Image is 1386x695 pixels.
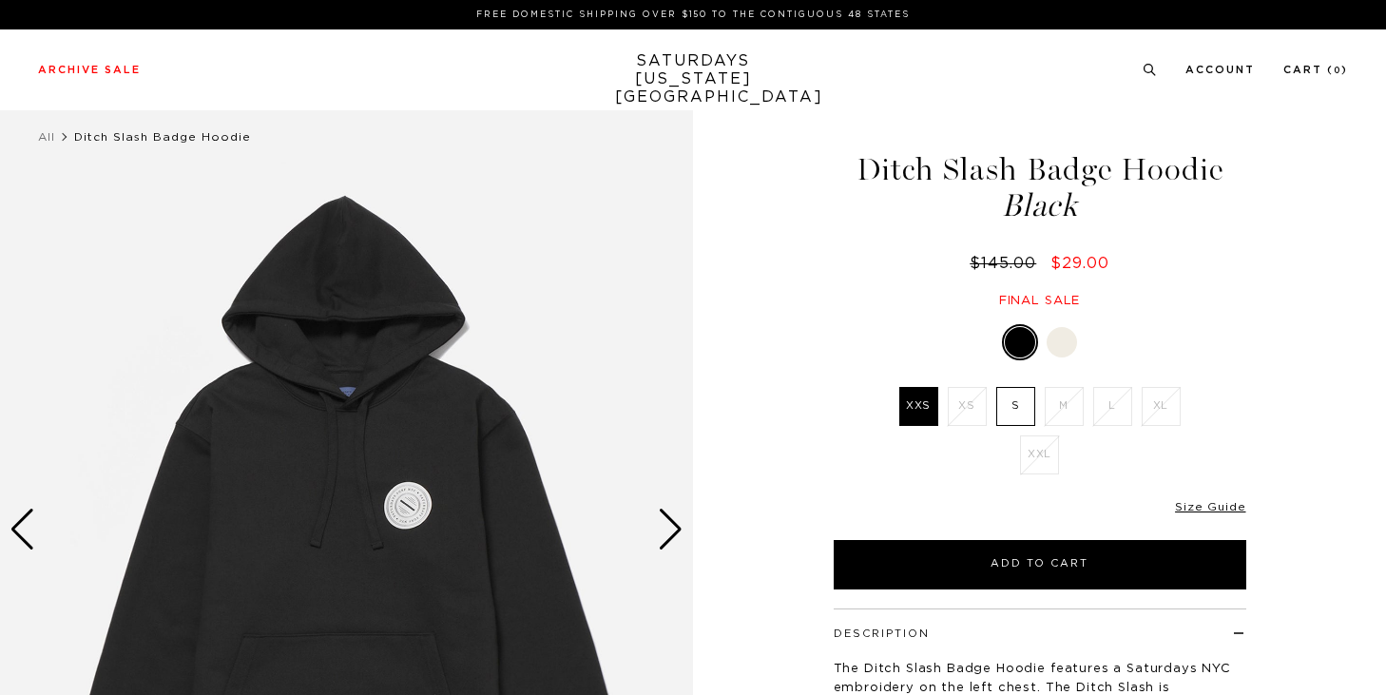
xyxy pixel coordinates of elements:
[1334,67,1341,75] small: 0
[970,256,1044,271] del: $145.00
[10,509,35,550] div: Previous slide
[831,293,1249,309] div: Final sale
[1050,256,1109,271] span: $29.00
[1185,65,1255,75] a: Account
[38,65,141,75] a: Archive Sale
[1283,65,1348,75] a: Cart (0)
[74,131,251,143] span: Ditch Slash Badge Hoodie
[38,131,55,143] a: All
[1175,501,1245,512] a: Size Guide
[831,154,1249,222] h1: Ditch Slash Badge Hoodie
[831,190,1249,222] span: Black
[834,540,1246,589] button: Add to Cart
[899,387,938,426] label: XXS
[615,52,772,106] a: SATURDAYS[US_STATE][GEOGRAPHIC_DATA]
[834,628,930,639] button: Description
[658,509,683,550] div: Next slide
[46,8,1340,22] p: FREE DOMESTIC SHIPPING OVER $150 TO THE CONTIGUOUS 48 STATES
[996,387,1035,426] label: S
